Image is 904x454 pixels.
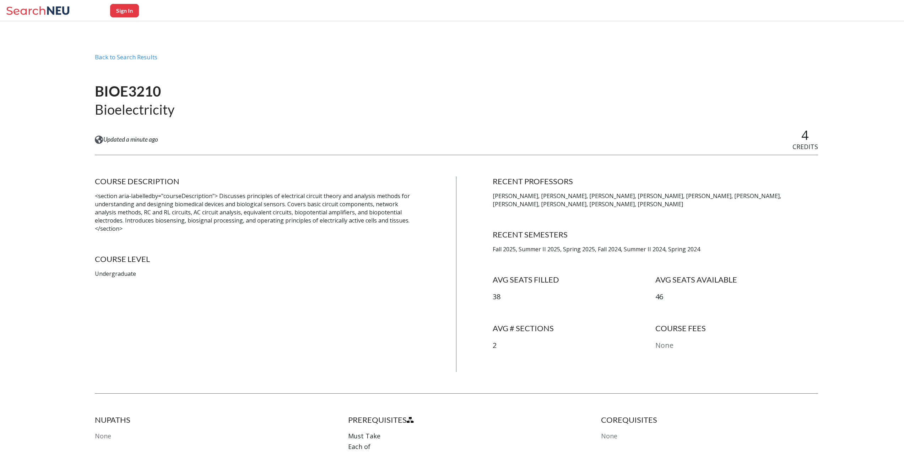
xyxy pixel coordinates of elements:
span: 4 [801,126,809,144]
p: 2 [493,340,655,351]
button: Sign In [110,4,139,17]
span: CREDITS [792,142,818,151]
h4: COREQUISITES [601,415,818,425]
p: [PERSON_NAME], [PERSON_NAME], [PERSON_NAME], [PERSON_NAME], [PERSON_NAME], [PERSON_NAME], [PERSON... [493,192,818,208]
p: Undergraduate [95,270,420,278]
span: Updated a minute ago [103,136,158,143]
p: 38 [493,292,655,302]
h4: AVG SEATS AVAILABLE [655,275,818,285]
p: Fall 2025, Summer II 2025, Spring 2025, Fall 2024, Summer II 2024, Spring 2024 [493,245,818,253]
h4: RECENT SEMESTERS [493,230,818,240]
span: None [601,432,617,440]
h4: COURSE DESCRIPTION [95,176,420,186]
h4: PREREQUISITES [348,415,565,425]
span: Each of [348,442,370,451]
div: Back to Search Results [95,53,818,67]
span: None [95,432,111,440]
h4: RECENT PROFESSORS [493,176,818,186]
h4: AVG SEATS FILLED [493,275,655,285]
span: Must Take [348,432,380,440]
p: None [655,340,818,351]
h4: AVG # SECTIONS [493,323,655,333]
h4: COURSE LEVEL [95,254,420,264]
h4: COURSE FEES [655,323,818,333]
h4: NUPATHS [95,415,312,425]
p: 46 [655,292,818,302]
h2: Bioelectricity [95,101,174,118]
p: <section aria-labelledby="courseDescription"> Discusses principles of electrical circuit theory a... [95,192,420,233]
h1: BIOE3210 [95,82,174,100]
